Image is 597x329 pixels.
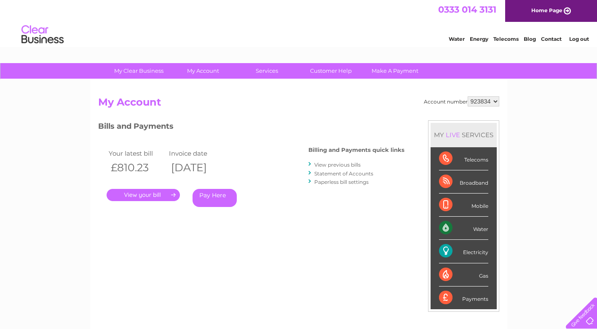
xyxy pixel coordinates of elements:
[449,36,465,42] a: Water
[541,36,562,42] a: Contact
[168,63,238,79] a: My Account
[314,179,369,185] a: Paperless bill settings
[439,263,488,287] div: Gas
[493,36,519,42] a: Telecoms
[100,5,498,41] div: Clear Business is a trading name of Verastar Limited (registered in [GEOGRAPHIC_DATA] No. 3667643...
[167,159,228,176] th: [DATE]
[438,4,496,15] a: 0333 014 3131
[569,36,589,42] a: Log out
[308,147,404,153] h4: Billing and Payments quick links
[470,36,488,42] a: Energy
[21,22,64,48] img: logo.png
[107,159,167,176] th: £810.23
[360,63,430,79] a: Make A Payment
[98,120,404,135] h3: Bills and Payments
[104,63,174,79] a: My Clear Business
[439,287,488,309] div: Payments
[524,36,536,42] a: Blog
[444,131,462,139] div: LIVE
[439,217,488,240] div: Water
[439,194,488,217] div: Mobile
[439,170,488,194] div: Broadband
[193,189,237,207] a: Pay Here
[314,170,373,177] a: Statement of Accounts
[107,189,180,201] a: .
[167,148,228,159] td: Invoice date
[107,148,167,159] td: Your latest bill
[314,162,361,168] a: View previous bills
[439,240,488,263] div: Electricity
[431,123,497,147] div: MY SERVICES
[296,63,366,79] a: Customer Help
[439,147,488,170] div: Telecoms
[98,96,499,112] h2: My Account
[232,63,302,79] a: Services
[424,96,499,106] div: Account number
